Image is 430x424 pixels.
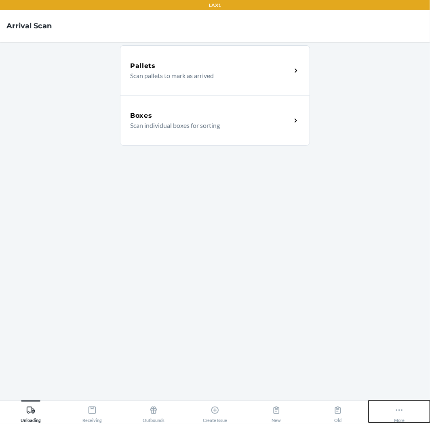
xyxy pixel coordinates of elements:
[272,403,281,423] div: New
[82,403,102,423] div: Receiving
[130,121,285,130] p: Scan individual boxes for sorting
[184,401,246,423] button: Create Issue
[6,21,52,31] h4: Arrival Scan
[120,45,310,95] a: PalletsScan pallets to mark as arrived
[130,71,285,81] p: Scan pallets to mark as arrived
[203,403,227,423] div: Create Issue
[394,403,405,423] div: More
[333,403,342,423] div: Old
[21,403,41,423] div: Unloading
[369,401,430,423] button: More
[120,95,310,146] a: BoxesScan individual boxes for sorting
[307,401,369,423] button: Old
[61,401,123,423] button: Receiving
[246,401,307,423] button: New
[123,401,184,423] button: Outbounds
[130,111,152,121] h5: Boxes
[130,61,156,71] h5: Pallets
[209,2,221,9] p: LAX1
[143,403,164,423] div: Outbounds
